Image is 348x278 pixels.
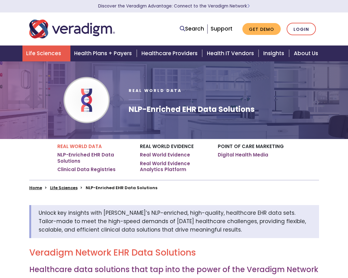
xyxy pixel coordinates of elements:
a: Insights [260,46,290,61]
a: NLP-Enriched EHR Data Solutions [57,152,131,164]
img: Veradigm logo [29,19,115,39]
span: Learn More [247,3,250,9]
a: Home [29,185,42,191]
a: Healthcare Providers [138,46,203,61]
h1: NLP-Enriched EHR Data Solutions [129,105,255,114]
a: Real World Evidence Analytics Platform [140,161,208,173]
a: Clinical Data Registries [57,166,116,173]
a: Health Plans + Payers [70,46,137,61]
a: Life Sciences [22,46,70,61]
a: Support [211,25,232,32]
span: Real World Data [129,88,182,93]
span: Unlock key insights with [PERSON_NAME]’s NLP-enriched, high-quality, healthcare EHR data sets. Ta... [39,209,306,233]
a: Search [180,25,204,33]
a: Real World Evidence [140,152,190,158]
a: Health IT Vendors [203,46,260,61]
a: Login [287,23,316,36]
a: Life Sciences [50,185,78,191]
a: Discover the Veradigm Advantage: Connect to the Veradigm NetworkLearn More [98,3,250,9]
a: Digital Health Media [218,152,268,158]
a: About Us [290,46,326,61]
a: Get Demo [242,23,281,35]
h2: Veradigm Network EHR Data Solutions [29,247,319,258]
h3: Healthcare data solutions that tap into the power of the Veradigm Network [29,265,319,274]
